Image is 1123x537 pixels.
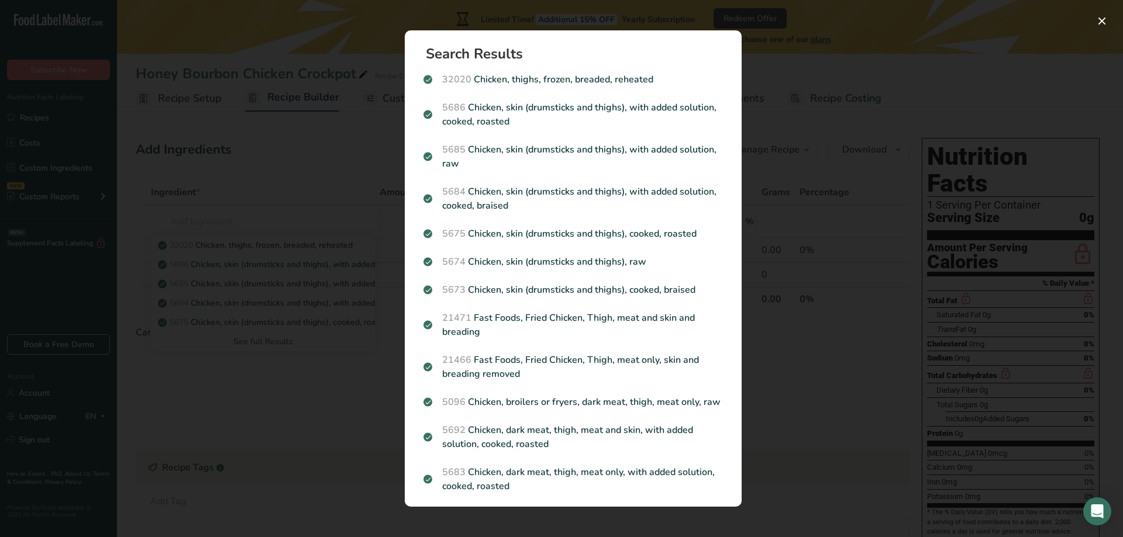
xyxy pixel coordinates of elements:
[423,143,723,171] p: Chicken, skin (drumsticks and thighs), with added solution, raw
[442,227,466,240] span: 5675
[442,283,466,296] span: 5673
[423,185,723,213] p: Chicken, skin (drumsticks and thighs), with added solution, cooked, braised
[423,311,723,339] p: Fast Foods, Fried Chicken, Thigh, meat and skin and breading
[442,143,466,156] span: 5685
[423,101,723,129] p: Chicken, skin (drumsticks and thighs), with added solution, cooked, roasted
[442,185,466,198] span: 5684
[423,255,723,269] p: Chicken, skin (drumsticks and thighs), raw
[442,311,471,324] span: 21471
[442,73,471,86] span: 32020
[442,255,466,268] span: 5674
[442,101,466,114] span: 5686
[442,424,466,436] span: 5692
[423,353,723,381] p: Fast Foods, Fried Chicken, Thigh, meat only, skin and breading removed
[423,423,723,451] p: Chicken, dark meat, thigh, meat and skin, with added solution, cooked, roasted
[423,395,723,409] p: Chicken, broilers or fryers, dark meat, thigh, meat only, raw
[442,354,471,366] span: 21466
[442,396,466,408] span: 5096
[1083,497,1111,525] div: Open Intercom Messenger
[423,227,723,241] p: Chicken, skin (drumsticks and thighs), cooked, roasted
[423,465,723,493] p: Chicken, dark meat, thigh, meat only, with added solution, cooked, roasted
[442,466,466,479] span: 5683
[426,47,730,61] h1: Search Results
[423,283,723,297] p: Chicken, skin (drumsticks and thighs), cooked, braised
[423,72,723,86] p: Chicken, thighs, frozen, breaded, reheated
